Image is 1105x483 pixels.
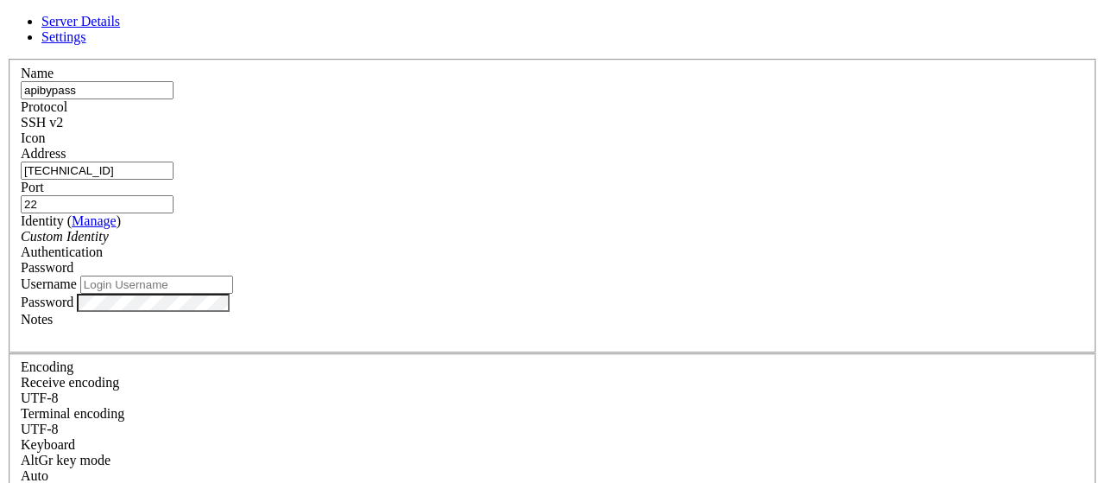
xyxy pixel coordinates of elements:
x-row: This system has been minimized by removing packages and content that are [7,123,881,137]
x-row: Last login: [DATE] [7,181,881,195]
label: Set the expected encoding for data received from the host. If the encodings do not match, visual ... [21,453,110,467]
a: Server Details [41,14,120,29]
x-row: * Documentation: [URL][DOMAIN_NAME] [7,65,881,79]
a: Manage [72,213,117,228]
x-row: To restore this content, you can run the 'unminimize' command. [7,166,881,181]
label: Set the expected encoding for data received from the host. If the encodings do not match, visual ... [21,375,119,390]
div: UTF-8 [21,422,1084,437]
input: Host Name or IP [21,162,174,180]
x-row: not required on a system that users do not log into. [7,137,881,151]
label: Notes [21,312,53,327]
label: Protocol [21,99,67,114]
label: Name [21,66,54,80]
div: UTF-8 [21,391,1084,406]
span: ( ) [67,213,121,228]
label: Encoding [21,359,73,374]
label: Authentication [21,245,103,259]
a: Settings [41,29,86,44]
input: Login Username [80,276,233,294]
label: Port [21,180,44,194]
div: Password [21,260,1084,276]
span: UTF-8 [21,422,59,436]
label: The default terminal encoding. ISO-2022 enables character map translations (like graphics maps). ... [21,406,124,421]
span: SSH v2 [21,115,63,130]
label: Address [21,146,66,161]
label: Password [21,295,73,309]
x-row: root@homeless-cock:~# [7,194,881,209]
label: Username [21,276,77,291]
label: Keyboard [21,437,75,452]
div: Custom Identity [21,229,1084,245]
input: Server Name [21,81,174,99]
input: Port Number [21,195,174,213]
span: UTF-8 [21,391,59,405]
span: Auto [21,468,48,483]
i: Custom Identity [21,229,109,244]
x-row: * Support: [URL][DOMAIN_NAME] [7,93,881,108]
div: (22, 13) [167,194,174,209]
x-row: * Management: [URL][DOMAIN_NAME] [7,79,881,94]
x-row: Welcome to Ubuntu 22.04.2 LTS (GNU/Linux 5.15.0-152-generic x86_64) [7,35,881,50]
div: SSH v2 [21,115,1084,130]
label: Icon [21,130,45,145]
span: Password [21,260,73,275]
x-row: Access denied [7,7,881,22]
label: Identity [21,213,121,228]
x-row: root@[TECHNICAL_ID]'s password: [7,22,881,36]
